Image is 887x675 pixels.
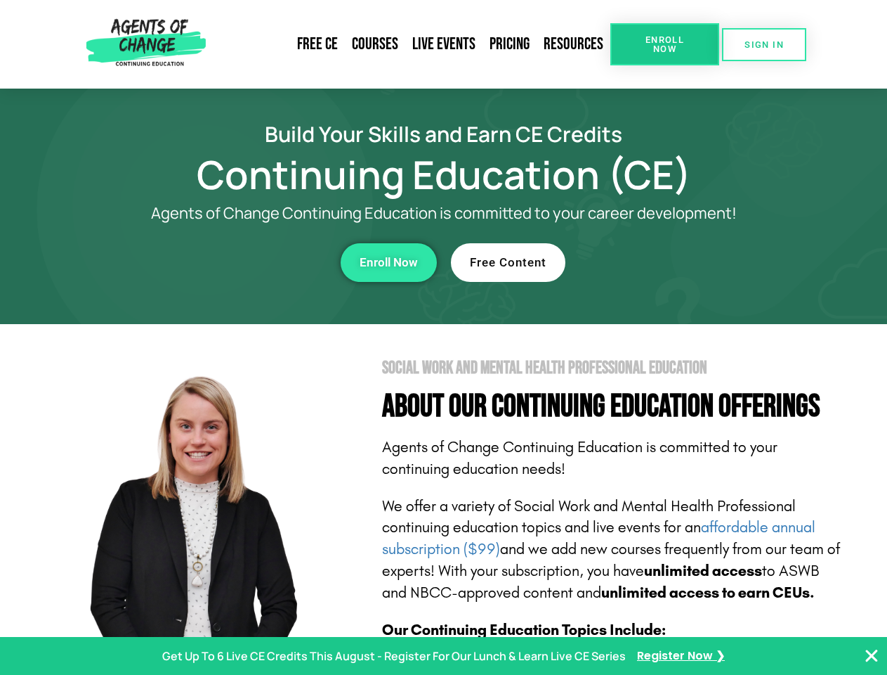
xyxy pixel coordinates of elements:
[405,28,482,60] a: Live Events
[863,648,880,664] button: Close Banner
[722,28,806,61] a: SIGN IN
[482,28,537,60] a: Pricing
[610,23,719,65] a: Enroll Now
[470,257,546,269] span: Free Content
[537,28,610,60] a: Resources
[744,40,784,49] span: SIGN IN
[44,158,844,191] h1: Continuing Education (CE)
[341,243,437,282] a: Enroll Now
[644,562,762,580] b: unlimited access
[382,391,844,423] h4: About Our Continuing Education Offerings
[382,621,666,639] b: Our Continuing Education Topics Include:
[345,28,405,60] a: Courses
[601,584,815,602] b: unlimited access to earn CEUs.
[211,28,610,60] nav: Menu
[451,243,565,282] a: Free Content
[637,646,725,667] a: Register Now ❯
[360,257,418,269] span: Enroll Now
[382,438,777,478] span: Agents of Change Continuing Education is committed to your continuing education needs!
[100,205,788,222] p: Agents of Change Continuing Education is committed to your career development!
[162,646,626,667] p: Get Up To 6 Live CE Credits This August - Register For Our Lunch & Learn Live CE Series
[290,28,345,60] a: Free CE
[44,124,844,144] h2: Build Your Skills and Earn CE Credits
[633,35,697,53] span: Enroll Now
[382,496,844,604] p: We offer a variety of Social Work and Mental Health Professional continuing education topics and ...
[382,359,844,377] h2: Social Work and Mental Health Professional Education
